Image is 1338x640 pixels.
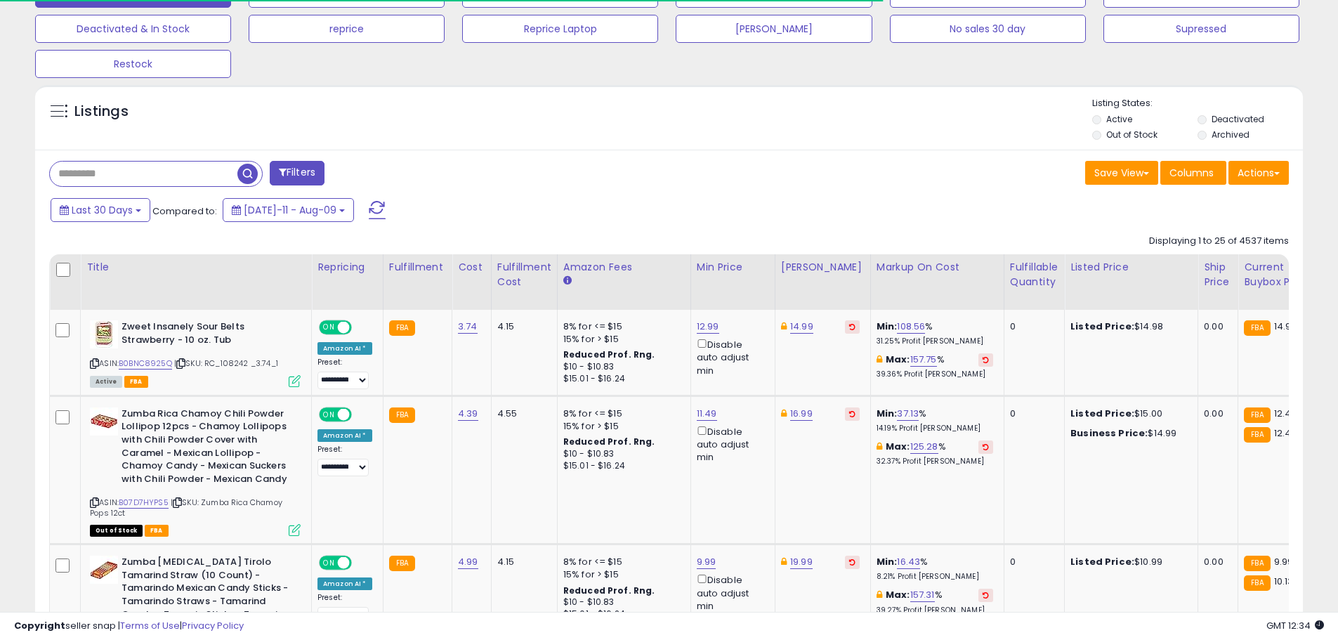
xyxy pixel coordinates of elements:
[877,556,993,582] div: %
[320,408,338,420] span: ON
[90,320,118,348] img: 51ejHpTLAtL._SL40_.jpg
[14,620,244,633] div: seller snap | |
[563,596,680,608] div: $10 - $10.83
[1274,407,1297,420] span: 12.45
[1149,235,1289,248] div: Displaying 1 to 25 of 4537 items
[462,15,658,43] button: Reprice Laptop
[697,572,764,613] div: Disable auto adjust min
[35,50,231,78] button: Restock
[877,260,998,275] div: Markup on Cost
[119,358,172,370] a: B0BNC8925Q
[389,407,415,423] small: FBA
[1244,575,1270,591] small: FBA
[1212,129,1250,141] label: Archived
[1274,575,1294,588] span: 10.13
[563,275,572,287] small: Amazon Fees.
[249,15,445,43] button: reprice
[1010,407,1054,420] div: 0
[877,572,993,582] p: 8.21% Profit [PERSON_NAME]
[1070,407,1187,420] div: $15.00
[697,424,764,464] div: Disable auto adjust min
[886,588,910,601] b: Max:
[877,555,898,568] b: Min:
[697,320,719,334] a: 12.99
[317,429,372,442] div: Amazon AI *
[317,593,372,625] div: Preset:
[1244,407,1270,423] small: FBA
[14,619,65,632] strong: Copyright
[350,322,372,334] span: OFF
[897,407,919,421] a: 37.13
[1274,426,1297,440] span: 12.46
[120,619,180,632] a: Terms of Use
[35,15,231,43] button: Deactivated & In Stock
[74,102,129,122] h5: Listings
[350,408,372,420] span: OFF
[1274,320,1297,333] span: 14.98
[458,555,478,569] a: 4.99
[877,589,993,615] div: %
[1228,161,1289,185] button: Actions
[1204,260,1232,289] div: Ship Price
[563,260,685,275] div: Amazon Fees
[1244,427,1270,443] small: FBA
[90,407,118,436] img: 51IFivr12tS._SL40_.jpg
[877,407,993,433] div: %
[1010,556,1054,568] div: 0
[1010,320,1054,333] div: 0
[90,556,118,584] img: 51t3qA0psJS._SL40_.jpg
[1070,407,1134,420] b: Listed Price:
[1070,426,1148,440] b: Business Price:
[1244,556,1270,571] small: FBA
[1244,320,1270,336] small: FBA
[1274,555,1294,568] span: 9.99
[890,15,1086,43] button: No sales 30 day
[910,588,935,602] a: 157.31
[1106,129,1157,141] label: Out of Stock
[90,320,301,386] div: ASIN:
[1070,320,1134,333] b: Listed Price:
[877,440,993,466] div: %
[90,407,301,535] div: ASIN:
[90,525,143,537] span: All listings that are currently out of stock and unavailable for purchase on Amazon
[563,436,655,448] b: Reduced Prof. Rng.
[317,358,372,389] div: Preset:
[697,407,717,421] a: 11.49
[389,556,415,571] small: FBA
[1204,556,1227,568] div: 0.00
[497,407,546,420] div: 4.55
[563,407,680,420] div: 8% for <= $15
[174,358,278,369] span: | SKU: RC_108242 _3.74_1
[124,376,148,388] span: FBA
[563,333,680,346] div: 15% for > $15
[877,353,993,379] div: %
[458,407,478,421] a: 4.39
[877,424,993,433] p: 14.19% Profit [PERSON_NAME]
[72,203,133,217] span: Last 30 Days
[1169,166,1214,180] span: Columns
[877,457,993,466] p: 32.37% Profit [PERSON_NAME]
[1085,161,1158,185] button: Save View
[1010,260,1058,289] div: Fulfillable Quantity
[886,353,910,366] b: Max:
[563,585,655,596] b: Reduced Prof. Rng.
[86,260,306,275] div: Title
[1106,113,1132,125] label: Active
[563,568,680,581] div: 15% for > $15
[389,260,446,275] div: Fulfillment
[697,337,764,377] div: Disable auto adjust min
[1103,15,1299,43] button: Supressed
[790,407,813,421] a: 16.99
[270,161,324,185] button: Filters
[152,204,217,218] span: Compared to:
[870,254,1004,310] th: The percentage added to the cost of goods (COGS) that forms the calculator for Min & Max prices.
[877,320,898,333] b: Min:
[563,460,680,472] div: $15.01 - $16.24
[1160,161,1226,185] button: Columns
[1204,407,1227,420] div: 0.00
[1070,555,1134,568] b: Listed Price:
[1070,556,1187,568] div: $10.99
[1070,427,1187,440] div: $14.99
[320,322,338,334] span: ON
[563,348,655,360] b: Reduced Prof. Rng.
